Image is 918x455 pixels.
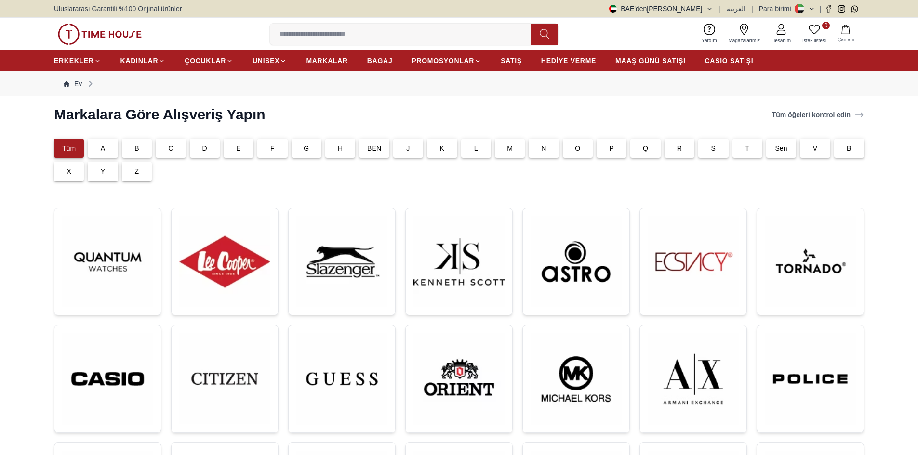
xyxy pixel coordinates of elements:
[797,22,832,46] a: 0İstek listesi
[648,216,739,307] img: ...
[745,144,749,152] font: T
[296,216,387,307] img: ...
[168,144,173,152] font: C
[609,144,614,152] font: P
[847,144,851,152] font: B
[62,144,76,152] font: Tüm
[696,22,723,46] a: Yardım
[775,144,787,152] font: Sen
[727,4,745,13] button: العربية
[202,144,207,152] font: D
[541,144,546,152] font: N
[722,22,766,46] a: Mağazalarımız
[367,144,381,152] font: BEN
[605,4,713,13] button: BAE'den[PERSON_NAME]
[643,144,648,152] font: Q
[575,144,580,152] font: O
[615,52,686,69] a: MAAŞ GÜNÜ SATIŞI
[770,108,866,121] a: Tüm öğeleri kontrol edin
[236,144,241,152] font: E
[412,57,474,65] font: PROMOSYONLAR
[413,333,505,425] img: ...
[677,144,682,152] font: R
[541,52,596,69] a: HEDİYE VERME
[541,57,596,65] font: HEDİYE VERME
[751,5,753,13] font: |
[185,57,226,65] font: ÇOCUKLAR
[711,144,716,152] font: S
[802,38,826,43] font: İstek listesi
[54,5,182,13] font: Uluslararası Garantili %100 Orijinal ürünler
[727,5,745,13] font: العربية
[819,5,821,13] font: |
[413,216,505,307] img: ...
[367,52,393,69] a: BAGAJ
[609,5,617,13] img: Birleşik Arap Emirlikleri
[338,144,343,152] font: H
[813,144,818,152] font: V
[54,57,94,65] font: ERKEKLER
[54,106,266,122] font: Markalara Göre Alışveriş Yapın
[531,216,622,307] img: ...
[120,52,166,69] a: KADINLAR
[647,5,702,13] font: [PERSON_NAME]
[253,57,279,65] font: UNISEX
[135,168,139,175] font: Z
[615,57,686,65] font: MAAŞ GÜNÜ SATIŞI
[440,144,445,152] font: K
[62,216,153,307] img: ...
[412,52,481,69] a: PROMOSYONLAR
[825,5,832,13] a: Facebook
[702,38,717,43] font: Yardım
[765,333,856,425] img: ...
[621,5,647,13] font: BAE'den
[765,216,856,307] img: ...
[474,144,478,152] font: L
[728,38,760,43] font: Mağazalarımız
[101,168,106,175] font: Y
[825,22,828,29] font: 0
[838,5,845,13] a: Instagram
[67,168,71,175] font: X
[253,52,287,69] a: UNISEX
[838,37,854,42] font: Çantam
[501,52,522,69] a: SATIŞ
[101,144,106,152] font: A
[772,38,791,43] font: Hesabım
[179,216,270,307] img: ...
[179,333,270,424] img: ...
[120,57,159,65] font: KADINLAR
[58,24,142,45] img: ...
[719,5,721,13] font: |
[185,52,233,69] a: ÇOCUKLAR
[832,23,860,45] button: Çantam
[705,52,754,69] a: CASIO SATIŞI
[64,79,82,89] a: Ev
[531,333,622,425] img: ...
[705,57,754,65] font: CASIO SATIŞI
[772,111,851,118] font: Tüm öğeleri kontrol edin
[367,57,393,65] font: BAGAJ
[54,52,101,69] a: ERKEKLER
[851,5,858,13] a: Whatsapp
[648,333,739,425] img: ...
[507,144,513,152] font: M
[296,333,387,425] img: ...
[501,57,522,65] font: SATIŞ
[304,144,309,152] font: G
[306,52,347,69] a: MARKALAR
[134,144,139,152] font: B
[270,144,275,152] font: F
[54,71,864,96] nav: Ekmek kırıntısı
[406,144,410,152] font: J
[62,333,153,425] img: ...
[759,5,791,13] font: Para birimi
[74,80,82,88] font: Ev
[306,57,347,65] font: MARKALAR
